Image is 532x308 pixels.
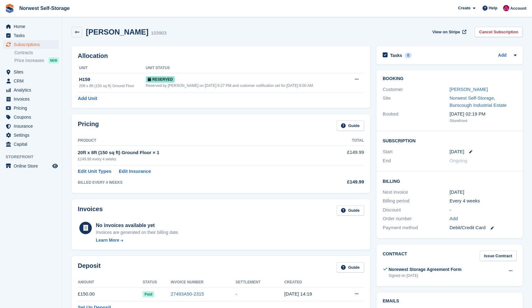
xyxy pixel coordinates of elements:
a: Edit Insurance [119,168,151,175]
span: Pricing [14,104,51,112]
span: Ongoing [450,158,467,163]
h2: Deposit [78,262,100,272]
a: menu [3,40,59,49]
a: [PERSON_NAME] [450,87,488,92]
div: Order number [383,215,450,222]
div: Debit/Credit Card [450,224,516,231]
div: 20ft x 8ft (150 sq ft) Ground Floor [79,83,146,89]
a: menu [3,113,59,121]
a: Edit Unit Types [78,168,111,175]
div: 103903 [151,30,166,37]
time: 2025-09-08 00:00:00 UTC [450,148,464,155]
span: Account [510,5,526,12]
th: Created [284,277,338,287]
h2: Subscription [383,137,516,144]
div: Customer [383,86,450,93]
span: Analytics [14,86,51,94]
div: £149.99 every 4 weeks [78,156,315,162]
span: Paid [142,291,154,297]
span: Online Store [14,162,51,170]
h2: Booking [383,76,516,81]
div: - [450,206,516,214]
span: Price increases [14,58,44,64]
div: Billing period [383,197,450,205]
span: Home [14,22,51,31]
a: menu [3,131,59,140]
a: Preview store [51,162,59,170]
span: Coupons [14,113,51,121]
td: - [236,287,284,301]
a: Guide [337,206,364,216]
div: End [383,157,450,164]
a: 27493A50-2315 [171,291,204,296]
div: Discount [383,206,450,214]
h2: Invoices [78,206,103,216]
span: Create [458,5,470,11]
h2: Pricing [78,121,99,131]
a: Contracts [14,50,59,56]
div: Reserved by [PERSON_NAME] on [DATE] 6:27 PM and customer notification set for [DATE] 6:00 AM. [146,83,348,88]
div: Learn More [96,237,119,244]
th: Settlement [236,277,284,287]
span: Invoices [14,95,51,103]
div: Payment method [383,224,450,231]
h2: [PERSON_NAME] [86,28,148,36]
span: Reserved [146,76,175,83]
th: Unit [78,63,146,73]
a: menu [3,68,59,76]
img: stora-icon-8386f47178a22dfd0bd8f6a31ec36ba5ce8667c1dd55bd0f319d3a0aa187defe.svg [5,4,14,13]
a: Norwest Self-Storage, Burscough Industrial Estate [450,95,506,108]
span: Tasks [14,31,51,40]
div: [DATE] 02:19 PM [450,111,516,118]
span: Storefront [6,154,62,160]
div: No invoices available yet [96,222,179,229]
span: Help [489,5,497,11]
th: Total [315,136,364,146]
a: menu [3,31,59,40]
a: Guide [337,121,364,131]
a: Add [498,52,506,59]
a: menu [3,77,59,85]
div: H159 [79,76,146,83]
a: View on Stripe [430,27,468,37]
a: menu [3,22,59,31]
img: Daniel Grensinger [503,5,509,11]
span: CRM [14,77,51,85]
th: Invoice Number [171,277,236,287]
span: Settings [14,131,51,140]
a: Add [450,215,458,222]
div: Site [383,95,450,109]
div: Booked [383,111,450,124]
div: Invoices are generated on their billing date. [96,229,179,236]
a: menu [3,122,59,130]
span: Capital [14,140,51,149]
h2: Tasks [390,53,402,58]
h2: Emails [383,299,516,304]
th: Status [142,277,170,287]
a: menu [3,140,59,149]
div: BILLED EVERY 4 WEEKS [78,180,315,185]
div: Next invoice [383,189,450,196]
a: Add Unit [78,95,97,102]
a: menu [3,86,59,94]
h2: Billing [383,178,516,184]
th: Unit Status [146,63,348,73]
a: menu [3,95,59,103]
span: Sites [14,68,51,76]
div: Start [383,148,450,155]
td: £149.99 [315,145,364,165]
time: 2025-08-27 13:19:49 UTC [284,291,312,296]
span: View on Stripe [432,29,460,35]
div: £149.99 [315,178,364,186]
h2: Allocation [78,52,364,59]
div: Signed on [DATE] [389,273,461,278]
span: Insurance [14,122,51,130]
div: Norewest Storage Agreement Form [389,266,461,273]
a: menu [3,162,59,170]
div: [DATE] [450,189,516,196]
div: Storefront [450,118,516,124]
div: 20ft x 8ft (150 sq ft) Ground Floor × 1 [78,149,315,156]
a: Guide [337,262,364,272]
div: Every 4 weeks [450,197,516,205]
div: NEW [49,57,59,64]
